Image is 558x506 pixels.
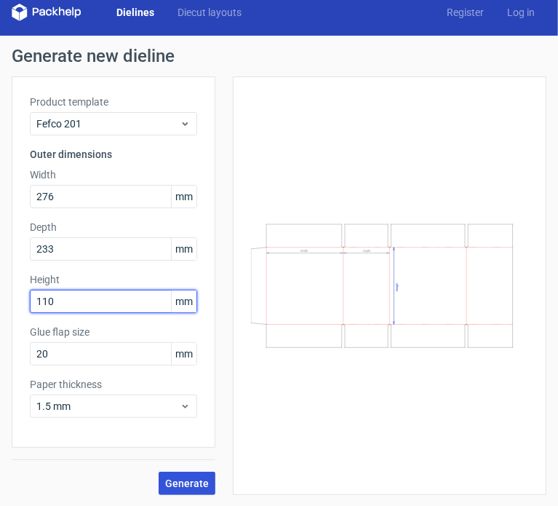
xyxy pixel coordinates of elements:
button: Generate [159,472,215,495]
a: Diecut layouts [166,5,253,20]
text: Height [395,282,399,291]
a: Register [435,5,495,20]
span: mm [171,343,196,365]
h3: Outer dimensions [30,147,197,162]
h1: Generate new dieline [12,47,546,65]
label: Height [30,272,197,287]
label: Width [30,167,197,182]
span: mm [171,186,196,207]
label: Depth [30,220,197,234]
a: Dielines [105,5,166,20]
text: Depth [364,249,372,253]
label: Product template [30,95,197,109]
span: Fefco 201 [36,116,180,131]
span: mm [171,290,196,312]
label: Paper thickness [30,377,197,392]
a: Log in [495,5,546,20]
span: mm [171,238,196,260]
text: Width [300,249,308,253]
span: 1.5 mm [36,399,180,414]
span: Generate [165,478,209,489]
label: Glue flap size [30,325,197,339]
